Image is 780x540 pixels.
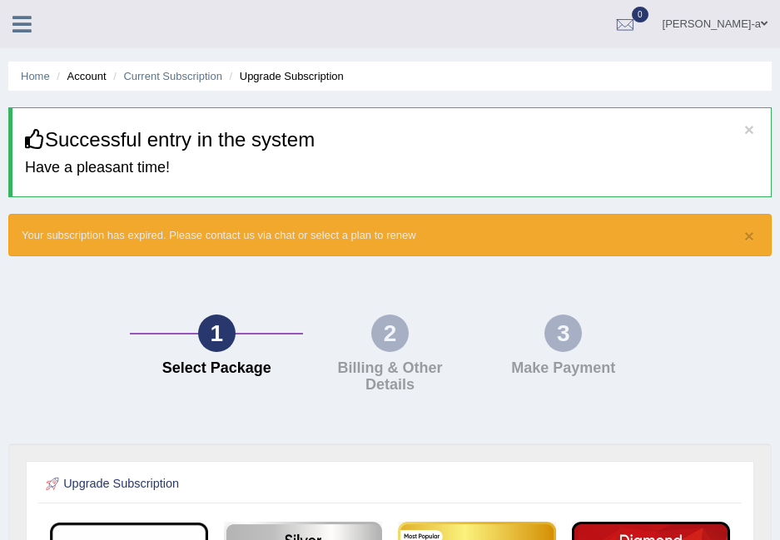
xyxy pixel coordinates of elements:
li: Account [52,68,106,84]
a: Home [21,70,50,82]
h3: Successful entry in the system [25,129,758,151]
a: Current Subscription [123,70,222,82]
li: Upgrade Subscription [226,68,344,84]
div: 1 [198,315,236,352]
span: 0 [632,7,648,22]
div: 2 [371,315,409,352]
h4: Make Payment [485,360,642,377]
h2: Upgrade Subscription [42,473,474,495]
div: Your subscription has expired. Please contact us via chat or select a plan to renew [8,214,772,256]
button: × [744,121,754,138]
h4: Select Package [138,360,295,377]
button: × [744,227,754,245]
h4: Billing & Other Details [311,360,468,394]
h4: Have a pleasant time! [25,160,758,176]
div: 3 [544,315,582,352]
